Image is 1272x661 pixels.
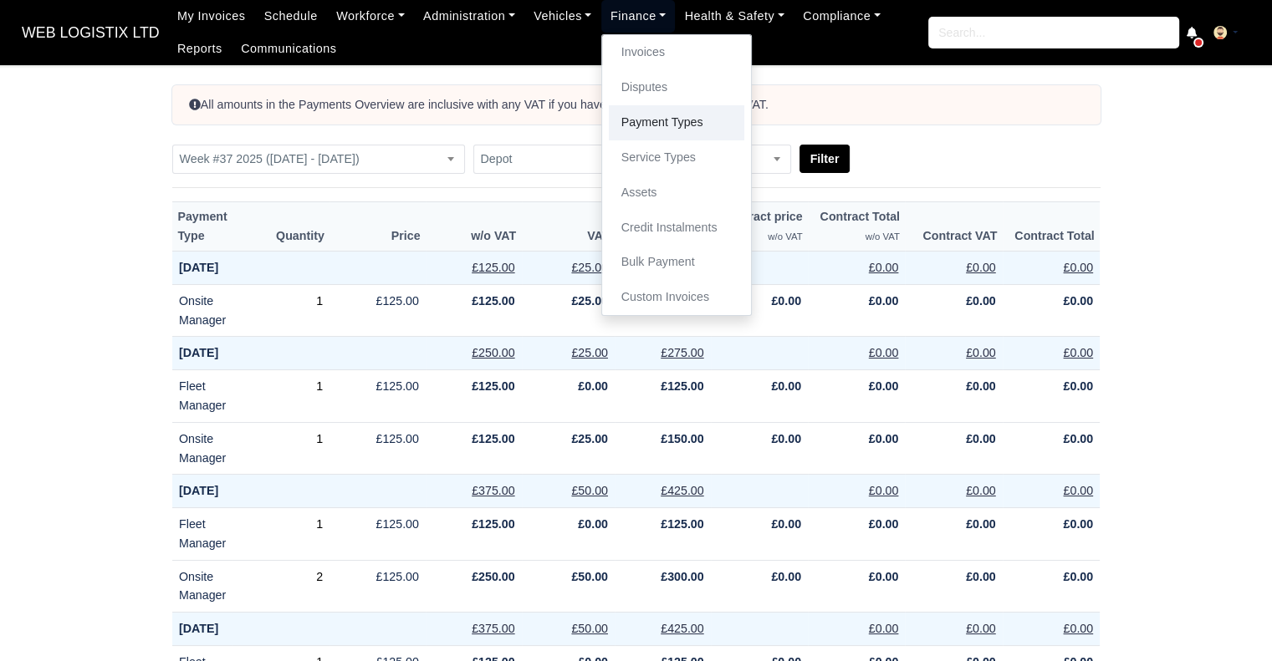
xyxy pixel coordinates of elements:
td: Onsite Manager [172,422,232,475]
a: 1 [316,379,323,393]
a: Payment Types [609,105,744,140]
td: £125.00 [329,508,426,561]
strong: £0.00 [869,294,899,308]
strong: £0.00 [771,432,801,445]
td: £125.00 [329,560,426,613]
th: VAT [522,201,615,251]
u: £25.00 [571,346,608,359]
a: Custom Invoices [609,280,744,315]
span: Depot [474,149,627,170]
th: Contract price [711,201,808,251]
a: 1 [316,517,323,531]
td: Onsite Manager [172,560,232,613]
strong: £0.00 [771,517,801,531]
strong: £0.00 [771,570,801,583]
a: Reports [168,33,232,65]
a: WEB LOGISTIX LTD [13,17,168,49]
strong: £150.00 [661,432,703,445]
strong: £0.00 [966,517,996,531]
strong: £0.00 [869,570,899,583]
strong: £125.00 [472,517,514,531]
strong: £25.00 [571,294,608,308]
small: w/o VAT [768,231,802,242]
th: Payment Type [172,201,232,251]
td: £125.00 [329,370,426,423]
th: w/o VAT [426,201,522,251]
u: £0.00 [869,484,899,497]
u: £0.00 [966,261,996,274]
strong: £0.00 [1063,294,1093,308]
strong: £0.00 [1063,570,1093,583]
u: £0.00 [966,484,996,497]
th: Price [329,201,426,251]
td: Fleet Manager [172,370,232,423]
a: Disputes [609,70,744,105]
u: £250.00 [472,346,514,359]
a: Assets [609,175,744,211]
th: Contract VAT [905,201,1002,251]
strong: £250.00 [472,570,514,583]
u: £50.00 [571,484,608,497]
a: 2 [316,570,323,583]
div: All amounts in the Payments Overview are inclusive with any VAT if you have contractors registere... [172,85,1101,125]
u: £0.00 [869,261,899,274]
strong: £0.00 [1063,432,1093,445]
strong: [DATE] [179,346,218,359]
u: £0.00 [1063,622,1093,635]
u: £0.00 [1063,484,1093,497]
strong: £125.00 [661,517,703,531]
a: Invoices [609,35,744,70]
td: Onsite Manager [172,284,232,337]
strong: £0.00 [771,379,801,393]
strong: £125.00 [661,379,703,393]
strong: £25.00 [571,432,608,445]
th: Contract Total [808,201,905,251]
strong: £0.00 [966,432,996,445]
span: Depot [473,145,628,174]
strong: [DATE] [179,484,218,497]
a: 1 [316,294,323,308]
u: £425.00 [661,622,703,635]
strong: £0.00 [869,432,899,445]
u: £0.00 [869,622,899,635]
strong: £0.00 [966,570,996,583]
strong: £0.00 [578,379,608,393]
small: w/o VAT [866,231,900,242]
a: Bulk Payment [609,245,744,280]
strong: £125.00 [472,379,514,393]
td: Fleet Manager [172,508,232,561]
u: £275.00 [661,346,703,359]
td: £125.00 [329,284,426,337]
strong: £0.00 [1063,379,1093,393]
strong: £125.00 [472,432,514,445]
u: £375.00 [472,484,514,497]
u: £425.00 [661,484,703,497]
th: Contract Total [1003,201,1100,251]
strong: £0.00 [771,294,801,308]
span: Week #37 2025 (07 September - 13 September) [173,149,464,170]
u: £0.00 [1063,346,1093,359]
th: Quantity [232,201,329,251]
strong: £0.00 [869,517,899,531]
u: £125.00 [472,261,514,274]
u: £375.00 [472,622,514,635]
strong: £0.00 [966,379,996,393]
strong: £0.00 [869,379,899,393]
iframe: Chat Widget [1188,581,1272,661]
u: £25.00 [571,261,608,274]
a: Service Types [609,140,744,175]
strong: [DATE] [179,261,218,274]
u: £0.00 [966,622,996,635]
strong: £0.00 [1063,517,1093,531]
button: Filter [799,145,851,173]
td: £125.00 [329,422,426,475]
strong: £300.00 [661,570,703,583]
a: Credit Instalments [609,211,744,246]
a: 1 [316,432,323,445]
strong: £125.00 [472,294,514,308]
u: £50.00 [571,622,608,635]
strong: [DATE] [179,622,218,635]
strong: £0.00 [966,294,996,308]
input: Search... [928,17,1179,48]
